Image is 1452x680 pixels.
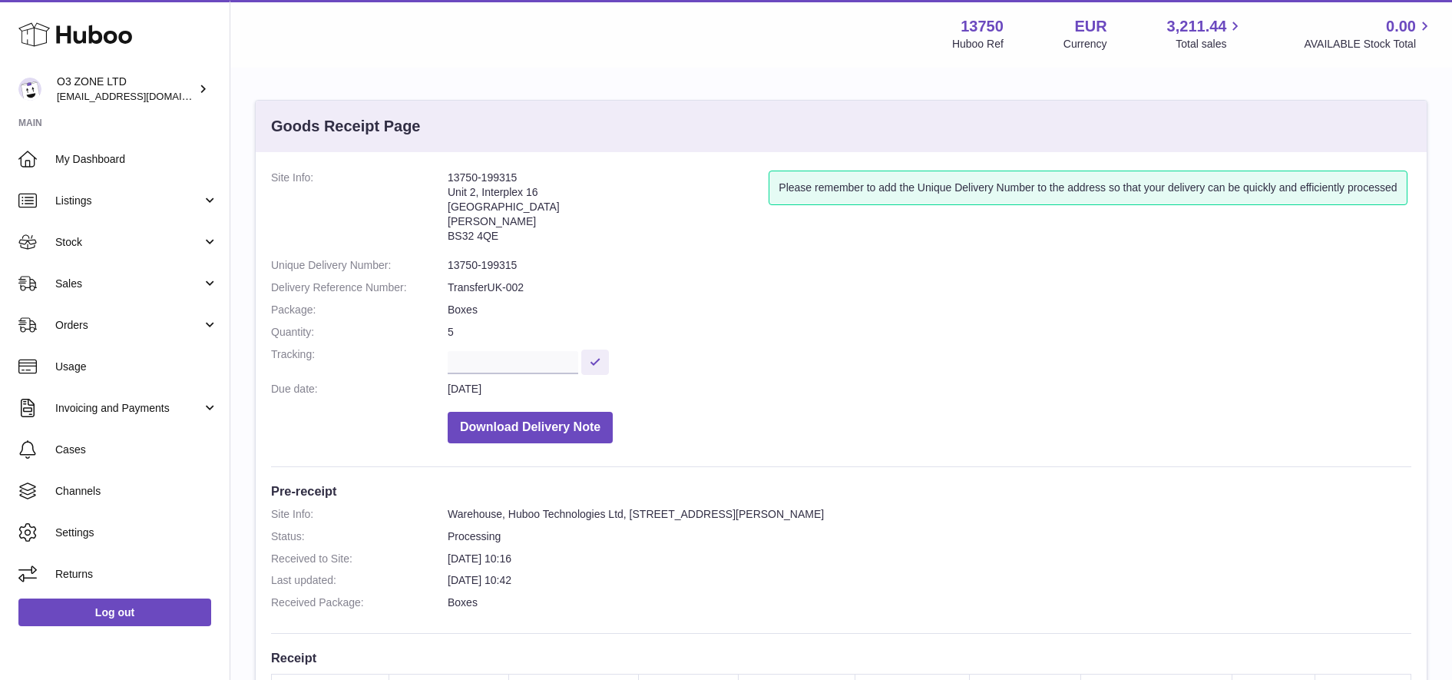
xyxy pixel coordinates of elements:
a: Log out [18,599,211,626]
dt: Due date: [271,382,448,396]
span: Sales [55,277,202,291]
span: Listings [55,194,202,208]
span: AVAILABLE Stock Total [1304,37,1434,51]
dt: Received to Site: [271,552,448,566]
dt: Status: [271,529,448,544]
a: 0.00 AVAILABLE Stock Total [1304,16,1434,51]
dd: Warehouse, Huboo Technologies Ltd, [STREET_ADDRESS][PERSON_NAME] [448,507,1411,522]
strong: 13750 [961,16,1004,37]
h3: Receipt [271,649,1411,666]
span: Usage [55,360,218,374]
img: hello@o3zoneltd.co.uk [18,78,41,101]
span: [EMAIL_ADDRESS][DOMAIN_NAME] [57,90,226,102]
span: Channels [55,484,218,499]
dt: Unique Delivery Number: [271,258,448,273]
span: My Dashboard [55,152,218,167]
dd: [DATE] [448,382,1411,396]
dd: [DATE] 10:42 [448,573,1411,588]
dd: TransferUK-002 [448,280,1411,295]
button: Download Delivery Note [448,412,613,443]
dt: Delivery Reference Number: [271,280,448,295]
dt: Site Info: [271,171,448,250]
dt: Tracking: [271,347,448,374]
dt: Last updated: [271,573,448,588]
dt: Received Package: [271,595,448,610]
span: Invoicing and Payments [55,401,202,416]
div: Currency [1063,37,1107,51]
span: Settings [55,526,218,540]
span: Cases [55,443,218,457]
span: Orders [55,318,202,333]
span: Stock [55,235,202,250]
div: O3 ZONE LTD [57,75,195,104]
span: Returns [55,567,218,582]
div: Huboo Ref [952,37,1004,51]
span: 3,211.44 [1167,16,1227,37]
h3: Pre-receipt [271,483,1411,499]
dd: 5 [448,325,1411,340]
dd: [DATE] 10:16 [448,552,1411,566]
address: 13750-199315 Unit 2, Interplex 16 [GEOGRAPHIC_DATA] [PERSON_NAME] BS32 4QE [448,171,769,250]
span: 0.00 [1386,16,1416,37]
dt: Site Info: [271,507,448,522]
h3: Goods Receipt Page [271,116,421,137]
dd: 13750-199315 [448,258,1411,273]
dd: Boxes [448,303,1411,317]
a: 3,211.44 Total sales [1167,16,1245,51]
dd: Boxes [448,595,1411,610]
strong: EUR [1074,16,1106,37]
span: Total sales [1176,37,1244,51]
dd: Processing [448,529,1411,544]
div: Please remember to add the Unique Delivery Number to the address so that your delivery can be qui... [769,171,1407,205]
dt: Quantity: [271,325,448,340]
dt: Package: [271,303,448,317]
